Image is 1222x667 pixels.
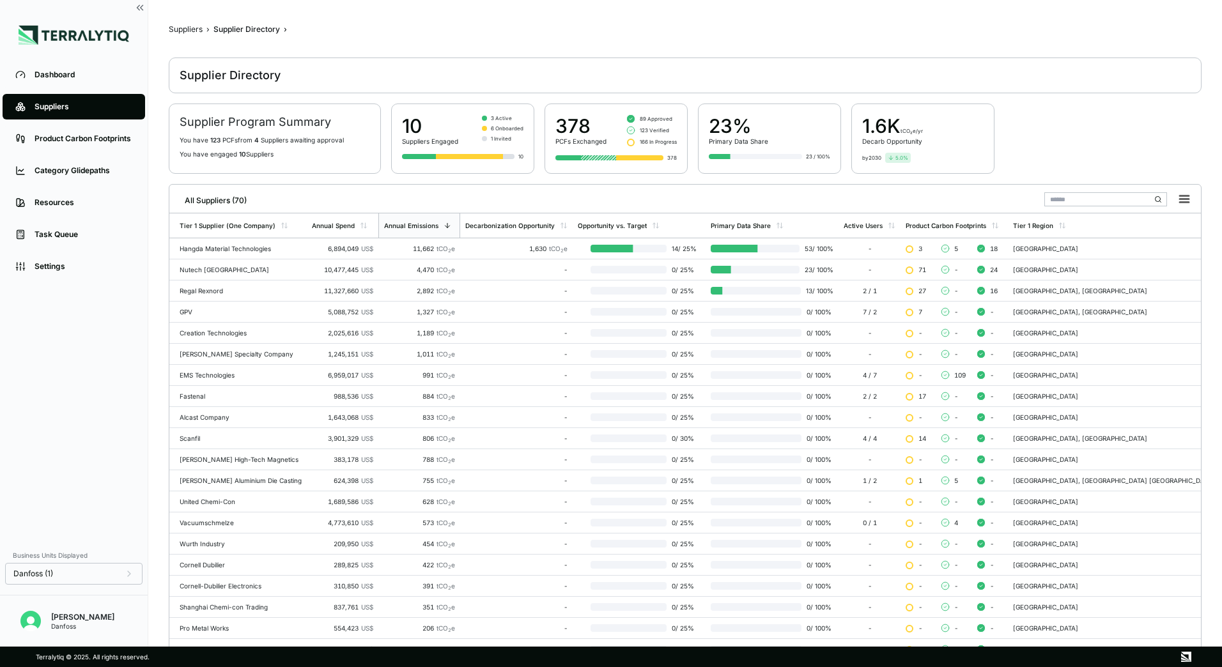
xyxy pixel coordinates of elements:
[312,308,373,316] div: 5,088,752
[180,561,302,569] div: Cornell Dubilier
[918,350,922,358] span: -
[312,371,373,379] div: 6,959,017
[383,329,455,337] div: 1,189
[844,329,895,337] div: -
[801,456,833,463] span: 0 / 100 %
[437,266,455,273] span: tCO e
[448,543,451,549] sub: 2
[1013,561,1214,569] div: [GEOGRAPHIC_DATA]
[844,582,895,590] div: -
[312,498,373,505] div: 1,689,586
[383,498,455,505] div: 628
[990,245,998,252] span: 18
[990,456,994,463] span: -
[437,456,455,463] span: tCO e
[667,350,700,358] span: 0 / 25 %
[844,477,895,484] div: 1 / 2
[180,519,302,526] div: Vacuumschmelze
[1013,222,1053,229] div: Tier 1 Region
[990,582,994,590] span: -
[844,287,895,295] div: 2 / 1
[383,245,455,252] div: 11,662
[667,519,700,526] span: 0 / 25 %
[180,413,302,421] div: Alcast Company
[35,70,132,80] div: Dashboard
[312,603,373,611] div: 837,761
[5,548,143,563] div: Business Units Displayed
[180,477,302,484] div: [PERSON_NAME] Aluminium Die Casting
[801,582,833,590] span: 0 / 100 %
[448,459,451,464] sub: 2
[448,417,451,422] sub: 2
[437,519,455,526] span: tCO e
[361,540,373,548] span: US$
[465,540,568,548] div: -
[491,135,511,142] span: 1 Invited
[640,126,669,134] span: 123 Verified
[465,245,568,252] div: 1,630
[180,456,302,463] div: [PERSON_NAME] High-Tech Magnetics
[844,519,895,526] div: 0 / 1
[918,308,922,316] span: 7
[312,392,373,400] div: 988,536
[640,115,672,123] span: 89 Approved
[1013,392,1214,400] div: [GEOGRAPHIC_DATA]
[312,561,373,569] div: 289,825
[801,498,833,505] span: 0 / 100 %
[13,569,53,579] span: Danfoss (1)
[437,371,455,379] span: tCO e
[361,371,373,379] span: US$
[35,229,132,240] div: Task Queue
[180,603,302,611] div: Shanghai Chemi-con Trading
[954,498,958,505] span: -
[361,350,373,358] span: US$
[801,477,833,484] span: 0 / 100 %
[361,603,373,611] span: US$
[844,561,895,569] div: -
[361,477,373,484] span: US$
[383,582,455,590] div: 391
[437,477,455,484] span: tCO e
[437,540,455,548] span: tCO e
[954,561,958,569] span: -
[990,308,994,316] span: -
[1013,350,1214,358] div: [GEOGRAPHIC_DATA]
[312,287,373,295] div: 11,327,660
[448,564,451,570] sub: 2
[918,371,922,379] span: -
[801,329,833,337] span: 0 / 100 %
[174,190,247,206] div: All Suppliers (70)
[361,287,373,295] span: US$
[35,165,132,176] div: Category Glidepaths
[844,413,895,421] div: -
[180,371,302,379] div: EMS Technologies
[1013,245,1214,252] div: [GEOGRAPHIC_DATA]
[667,582,700,590] span: 0 / 25 %
[180,245,302,252] div: Hangda Material Technologies
[667,245,700,252] span: 14 / 25 %
[549,245,568,252] span: tCO e
[384,222,438,229] div: Annual Emissions
[437,287,455,295] span: tCO e
[35,197,132,208] div: Resources
[169,24,203,34] div: Suppliers
[709,137,768,145] div: Primary Data Share
[383,287,455,295] div: 2,892
[801,413,833,421] span: 0 / 100 %
[383,392,455,400] div: 884
[312,582,373,590] div: 310,850
[465,308,568,316] div: -
[954,245,958,252] span: 5
[844,266,895,273] div: -
[284,24,287,34] span: ›
[918,582,922,590] span: -
[361,519,373,526] span: US$
[954,371,966,379] span: 109
[361,498,373,505] span: US$
[844,245,895,252] div: -
[1013,434,1214,442] div: [GEOGRAPHIC_DATA], [GEOGRAPHIC_DATA]
[844,371,895,379] div: 4 / 7
[1013,582,1214,590] div: [GEOGRAPHIC_DATA]
[954,329,958,337] span: -
[437,603,455,611] span: tCO e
